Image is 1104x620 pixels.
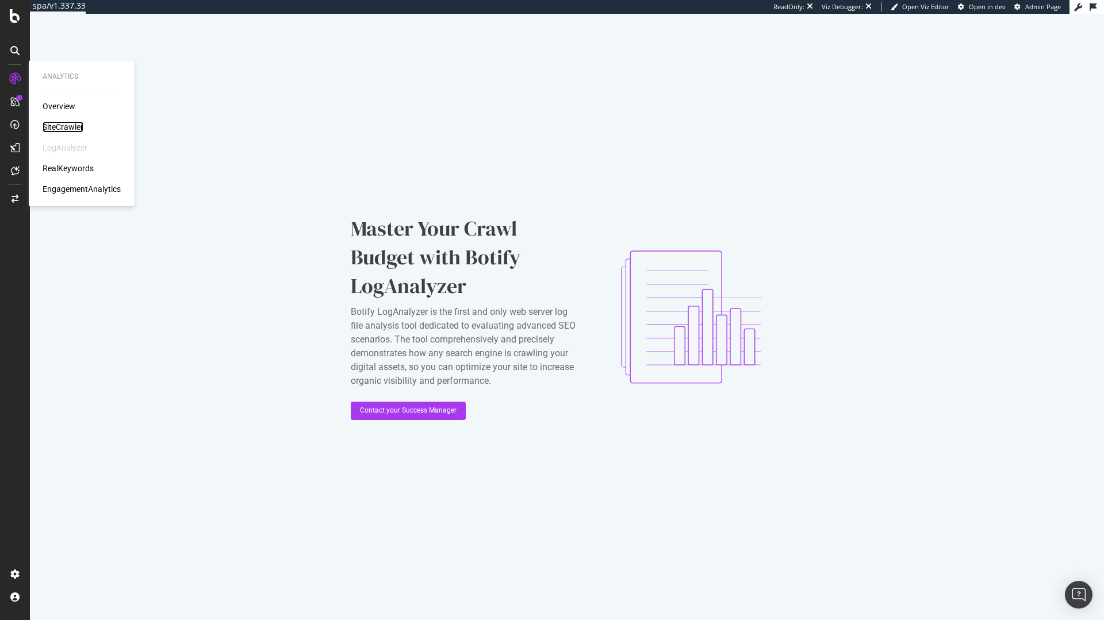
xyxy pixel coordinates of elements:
[43,101,75,112] a: Overview
[351,305,581,388] div: Botify LogAnalyzer is the first and only web server log file analysis tool dedicated to evaluatin...
[1014,2,1061,11] a: Admin Page
[1065,581,1092,609] div: Open Intercom Messenger
[1025,2,1061,11] span: Admin Page
[958,2,1006,11] a: Open in dev
[43,121,83,133] a: SiteCrawler
[43,183,121,195] a: EngagementAnalytics
[822,2,863,11] div: Viz Debugger:
[773,2,804,11] div: ReadOnly:
[891,2,949,11] a: Open Viz Editor
[351,402,466,420] button: Contact your Success Manager
[351,214,581,301] div: Master Your Crawl Budget with Botify LogAnalyzer
[43,142,87,153] div: LogAnalyzer
[969,2,1006,11] span: Open in dev
[43,72,121,82] div: Analytics
[902,2,949,11] span: Open Viz Editor
[599,225,783,409] img: ClxWCziB.png
[43,163,94,174] a: RealKeywords
[360,406,457,415] div: Contact your Success Manager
